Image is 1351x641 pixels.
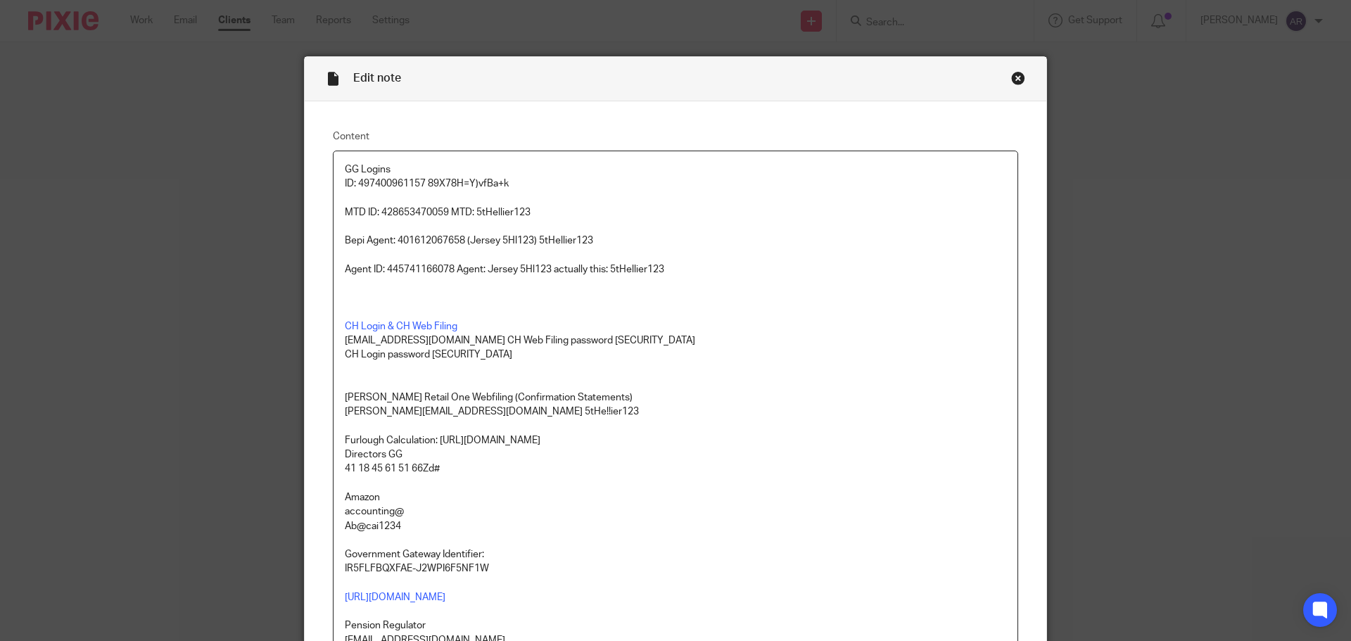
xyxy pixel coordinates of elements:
[345,448,1006,476] p: Directors GG 41 18 45 61 51 66 Zd#
[333,129,1018,144] label: Content
[345,504,1006,519] p: accounting@
[345,163,1006,191] p: GG Logins ID: 497400961157 89X78H=Y)vfBa+k
[1011,71,1025,85] div: Close this dialog window
[345,547,1006,576] p: Government Gateway Identifier: IR5FLFBQXFAE-J2WPI6F5NF1W
[345,391,1006,405] p: [PERSON_NAME] Retail One Webfiling (Confirmation Statements)
[345,618,1006,633] p: Pension Regulator
[345,405,1006,419] p: [PERSON_NAME][EMAIL_ADDRESS][DOMAIN_NAME] 5tHe!!ier123
[345,433,1006,448] p: Furlough Calculation: [URL][DOMAIN_NAME]
[353,72,401,84] span: Edit note
[345,334,1006,348] p: [EMAIL_ADDRESS][DOMAIN_NAME] CH Web Filing password [SECURITY_DATA]
[345,205,1006,220] p: MTD ID: 428653470059 MTD: 5tHellier123
[345,348,1006,362] p: CH Login password [SECURITY_DATA]
[345,519,1006,533] p: Ab@cai1234
[345,262,1006,277] p: Agent ID: 445741166078 Agent: Jersey 5Hl123 actually this: 5tHellier123
[345,234,1006,248] p: Bepi Agent: 401612067658 (Jersey 5Hl123) 5tHellier123
[345,322,457,331] a: CH Login & CH Web Filing
[345,592,445,602] a: [URL][DOMAIN_NAME]
[345,490,1006,504] p: Amazon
